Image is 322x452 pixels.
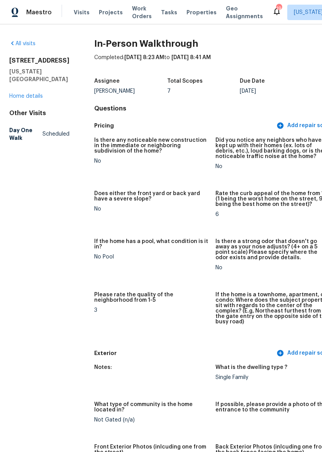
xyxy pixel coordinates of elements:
[186,8,217,16] span: Properties
[94,254,209,260] div: No Pool
[9,41,36,46] a: All visits
[9,123,69,145] a: Day One WalkScheduled
[167,78,203,84] h5: Total Scopes
[9,126,42,142] h5: Day One Walk
[94,122,275,130] h5: Pricing
[94,239,209,250] h5: If the home has a pool, what condition is it in?
[94,308,209,313] div: 3
[94,417,209,423] div: Not Gated (n/a)
[94,158,209,164] div: No
[215,365,287,370] h5: What is the dwelling type ?
[26,8,52,16] span: Maestro
[132,5,152,20] span: Work Orders
[94,365,112,370] h5: Notes:
[94,138,209,154] h5: Is there any noticeable new construction in the immediate or neighboring subdivision of the home?
[161,10,177,15] span: Tasks
[226,5,263,20] span: Geo Assignments
[9,109,69,117] div: Other Visits
[94,191,209,202] h5: Does either the front yard or back yard have a severe slope?
[276,5,281,12] div: 19
[240,88,313,94] div: [DATE]
[94,206,209,212] div: No
[94,292,209,303] h5: Please rate the quality of the neighborhood from 1-5
[94,88,167,94] div: [PERSON_NAME]
[124,55,164,60] span: [DATE] 8:23 AM
[74,8,90,16] span: Visits
[9,93,43,99] a: Home details
[240,78,265,84] h5: Due Date
[9,68,69,83] h5: [US_STATE][GEOGRAPHIC_DATA]
[171,55,211,60] span: [DATE] 8:41 AM
[9,57,69,65] h2: [STREET_ADDRESS]
[42,130,69,138] span: Scheduled
[94,78,120,84] h5: Assignee
[167,88,240,94] div: 7
[99,8,123,16] span: Projects
[94,402,209,413] h5: What type of community is the home located in?
[94,349,275,357] h5: Exterior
